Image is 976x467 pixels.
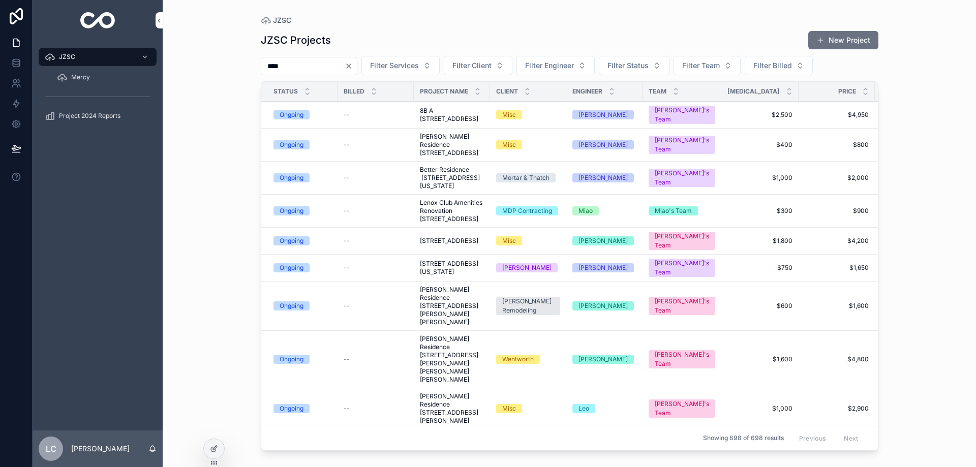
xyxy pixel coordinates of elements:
div: Ongoing [280,140,303,149]
span: Billed [344,87,364,96]
div: Ongoing [280,355,303,364]
a: $4,950 [805,111,869,119]
span: -- [344,111,350,119]
a: Ongoing [273,355,331,364]
div: [PERSON_NAME]'s Team [655,350,709,368]
a: $600 [727,302,792,310]
a: $300 [727,207,792,215]
a: [PERSON_NAME] Residence [STREET_ADDRESS][PERSON_NAME][PERSON_NAME][PERSON_NAME] [420,335,484,384]
div: [PERSON_NAME]'s Team [655,297,709,315]
div: Ongoing [280,110,303,119]
div: [PERSON_NAME] Remodeling [502,297,554,315]
a: [PERSON_NAME] [572,173,636,182]
div: [PERSON_NAME] [578,110,628,119]
a: JZSC [39,48,157,66]
a: Ongoing [273,206,331,215]
a: Ongoing [273,404,331,413]
span: [PERSON_NAME] Residence [STREET_ADDRESS] [420,133,484,157]
a: New Project [808,31,878,49]
div: [PERSON_NAME] [578,173,628,182]
a: [PERSON_NAME] [572,301,636,310]
div: Ongoing [280,301,303,310]
a: [PERSON_NAME] [572,355,636,364]
span: LC [46,443,56,455]
a: Misc [496,236,560,245]
span: -- [344,355,350,363]
a: -- [344,207,408,215]
a: $2,500 [727,111,792,119]
a: $2,900 [805,404,869,413]
a: Mercy [51,68,157,86]
div: Misc [502,236,516,245]
a: $400 [727,141,792,149]
a: Wentworth [496,355,560,364]
span: 8B A [STREET_ADDRESS] [420,107,484,123]
span: Filter Team [682,60,720,71]
span: Project Name [420,87,468,96]
span: Filter Services [370,60,419,71]
div: [PERSON_NAME]'s Team [655,259,709,277]
a: $4,800 [805,355,869,363]
div: [PERSON_NAME] [578,355,628,364]
div: Ongoing [280,236,303,245]
a: [PERSON_NAME] Remodeling [496,297,560,315]
span: [STREET_ADDRESS] [420,237,478,245]
span: Status [273,87,298,96]
a: -- [344,264,408,272]
a: Mortar & Thatch [496,173,560,182]
button: Select Button [361,56,440,75]
span: [PERSON_NAME] Residence [STREET_ADDRESS][PERSON_NAME] [420,392,484,425]
span: $1,000 [727,404,792,413]
a: [PERSON_NAME] [572,236,636,245]
a: Project 2024 Reports [39,107,157,125]
div: [PERSON_NAME] [578,263,628,272]
div: Ongoing [280,263,303,272]
span: $750 [727,264,792,272]
div: [PERSON_NAME] [578,236,628,245]
a: Leo [572,404,636,413]
a: Ongoing [273,263,331,272]
a: [PERSON_NAME]'s Team [649,350,715,368]
a: Misc [496,140,560,149]
span: Price [838,87,856,96]
a: $1,650 [805,264,869,272]
a: Lenox Club Amenities Renovation [STREET_ADDRESS] [420,199,484,223]
div: [PERSON_NAME] [578,301,628,310]
div: Ongoing [280,173,303,182]
div: Wentworth [502,355,534,364]
a: [PERSON_NAME] [572,263,636,272]
div: Miao [578,206,593,215]
span: Showing 698 of 698 results [703,434,784,443]
a: -- [344,174,408,182]
a: [PERSON_NAME]'s Team [649,136,715,154]
a: [PERSON_NAME] [496,263,560,272]
a: -- [344,237,408,245]
a: $4,200 [805,237,869,245]
a: Miao [572,206,636,215]
a: Better Residence [STREET_ADDRESS][US_STATE] [420,166,484,190]
div: Miao's Team [655,206,692,215]
div: [PERSON_NAME]'s Team [655,136,709,154]
span: Team [649,87,666,96]
img: App logo [80,12,115,28]
span: Filter Engineer [525,60,574,71]
button: Clear [345,62,357,70]
a: -- [344,355,408,363]
a: $2,000 [805,174,869,182]
a: [PERSON_NAME]'s Team [649,399,715,418]
span: JZSC [273,15,291,25]
a: [PERSON_NAME] [572,110,636,119]
span: -- [344,302,350,310]
span: [PERSON_NAME] Residence [STREET_ADDRESS][PERSON_NAME][PERSON_NAME] [420,286,484,326]
div: Ongoing [280,404,303,413]
a: [STREET_ADDRESS] [420,237,484,245]
span: JZSC [59,53,75,61]
a: Miao's Team [649,206,715,215]
span: $800 [805,141,869,149]
div: [PERSON_NAME]'s Team [655,169,709,187]
span: Filter Client [452,60,492,71]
